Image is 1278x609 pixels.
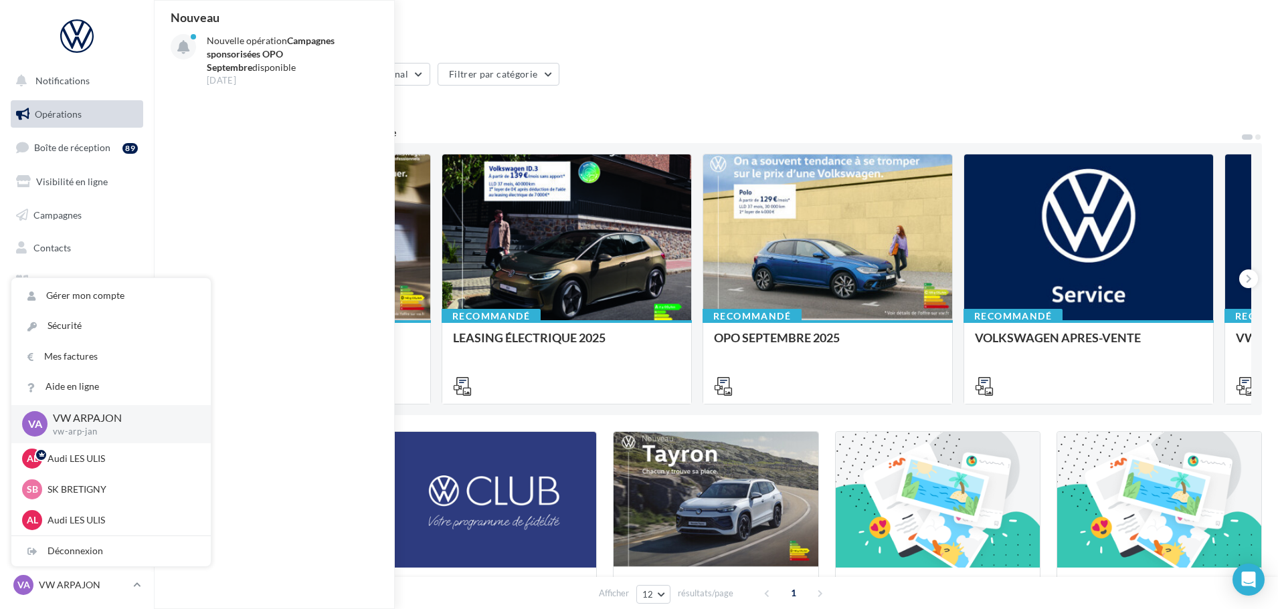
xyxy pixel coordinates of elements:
[48,452,195,465] p: Audi LES ULIS
[35,108,82,120] span: Opérations
[33,275,88,287] span: Médiathèque
[17,578,30,592] span: VA
[11,372,211,402] a: Aide en ligne
[8,267,146,295] a: Médiathèque
[8,133,146,162] a: Boîte de réception89
[783,582,804,604] span: 1
[442,309,541,324] div: Recommandé
[122,143,138,154] div: 89
[678,587,733,600] span: résultats/page
[35,75,90,86] span: Notifications
[33,209,82,220] span: Campagnes
[8,234,146,262] a: Contacts
[28,416,42,432] span: VA
[11,536,211,566] div: Déconnexion
[48,483,195,496] p: SK BRETIGNY
[964,309,1063,324] div: Recommandé
[11,311,211,341] a: Sécurité
[642,589,654,600] span: 12
[8,168,146,196] a: Visibilité en ligne
[8,100,146,128] a: Opérations
[438,63,559,86] button: Filtrer par catégorie
[36,176,108,187] span: Visibilité en ligne
[170,127,1241,138] div: 6 opérations recommandées par votre enseigne
[48,513,195,527] p: Audi LES ULIS
[27,452,38,465] span: AL
[975,331,1202,358] div: VOLKSWAGEN APRES-VENTE
[11,342,211,372] a: Mes factures
[53,410,189,426] p: VW ARPAJON
[714,331,941,358] div: OPO SEPTEMBRE 2025
[703,309,802,324] div: Recommandé
[11,572,143,598] a: VA VW ARPAJON
[8,301,146,329] a: Calendrier
[53,426,189,438] p: vw-arp-jan
[8,334,146,373] a: ASSETS PERSONNALISABLES
[636,585,670,604] button: 12
[34,142,110,153] span: Boîte de réception
[453,331,680,358] div: LEASING ÉLECTRIQUE 2025
[27,513,38,527] span: AL
[39,578,128,592] p: VW ARPAJON
[170,21,1262,41] div: Opérations marketing
[8,67,141,95] button: Notifications
[8,201,146,229] a: Campagnes
[27,483,38,496] span: SB
[33,242,71,253] span: Contacts
[1233,564,1265,596] div: Open Intercom Messenger
[599,587,629,600] span: Afficher
[11,281,211,311] a: Gérer mon compte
